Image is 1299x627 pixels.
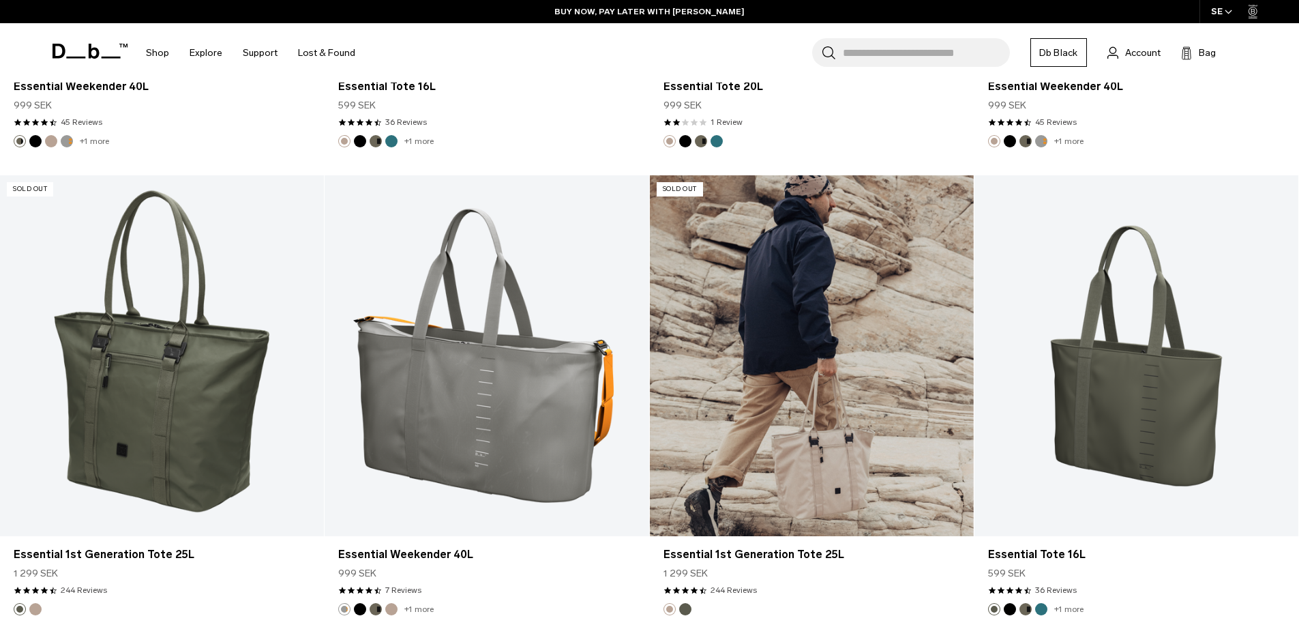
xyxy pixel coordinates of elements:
a: 244 reviews [711,584,757,596]
button: Midnight Teal [385,135,398,147]
a: 36 reviews [385,116,427,128]
a: Essential Weekender 40L [338,546,635,563]
a: Lost & Found [298,29,355,77]
button: Fogbow Beige [338,135,350,147]
a: 1 reviews [711,116,743,128]
button: Black Out [1004,135,1016,147]
button: Moss Green [988,603,1000,615]
span: Account [1125,46,1161,60]
span: 1 299 SEK [14,566,58,581]
a: Essential Tote 16L [974,175,1298,536]
button: Midnight Teal [711,135,723,147]
button: Fogbow Beige [385,603,398,615]
button: Forest Green [370,135,382,147]
button: Forest Green [370,603,382,615]
span: 999 SEK [663,98,702,113]
a: +1 more [404,136,434,146]
a: Support [243,29,278,77]
a: 244 reviews [61,584,107,596]
a: Essential Weekender 40L [14,78,310,95]
span: 999 SEK [988,98,1026,113]
a: Essential 1st Generation Tote 25L [663,546,960,563]
a: Essential Tote 16L [338,78,635,95]
a: Essential Tote 16L [988,546,1285,563]
span: 999 SEK [14,98,52,113]
a: Account [1107,44,1161,61]
a: +1 more [80,136,109,146]
a: Db Black [1030,38,1087,67]
a: +1 more [404,604,434,614]
nav: Main Navigation [136,23,365,83]
a: Essential Weekender 40L [988,78,1285,95]
button: Black Out [679,135,691,147]
button: Moss Green [679,603,691,615]
a: Essential 1st Generation Tote 25L [14,546,310,563]
a: +1 more [1054,604,1084,614]
span: 599 SEK [338,98,376,113]
button: Sand Grey [1035,135,1047,147]
a: Shop [146,29,169,77]
button: Fogbow Beige [663,135,676,147]
button: Fogbow Beige [663,603,676,615]
a: Essential Tote 20L [663,78,960,95]
a: BUY NOW, PAY LATER WITH [PERSON_NAME] [554,5,745,18]
button: Sand Grey [338,603,350,615]
button: Moss Green [14,603,26,615]
button: Forest Green [14,135,26,147]
a: Essential Weekender 40L [325,175,648,536]
button: Forest Green [695,135,707,147]
button: Bag [1181,44,1216,61]
a: 7 reviews [385,584,421,596]
button: Fogbow Beige [29,603,42,615]
p: Sold Out [7,182,53,196]
button: Midnight Teal [1035,603,1047,615]
button: Black Out [354,603,366,615]
button: Forest Green [1019,603,1032,615]
a: 45 reviews [61,116,102,128]
button: Black Out [354,135,366,147]
button: Black Out [1004,603,1016,615]
span: 599 SEK [988,566,1026,581]
button: Fogbow Beige [988,135,1000,147]
button: Sand Grey [61,135,73,147]
a: Essential 1st Generation Tote 25L [650,175,974,536]
span: 999 SEK [338,566,376,581]
span: Bag [1199,46,1216,60]
a: +1 more [1054,136,1084,146]
p: Sold Out [657,182,703,196]
a: 45 reviews [1035,116,1077,128]
a: Explore [190,29,222,77]
a: 36 reviews [1035,584,1077,596]
button: Forest Green [1019,135,1032,147]
button: Fogbow Beige [45,135,57,147]
span: 1 299 SEK [663,566,708,581]
button: Black Out [29,135,42,147]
